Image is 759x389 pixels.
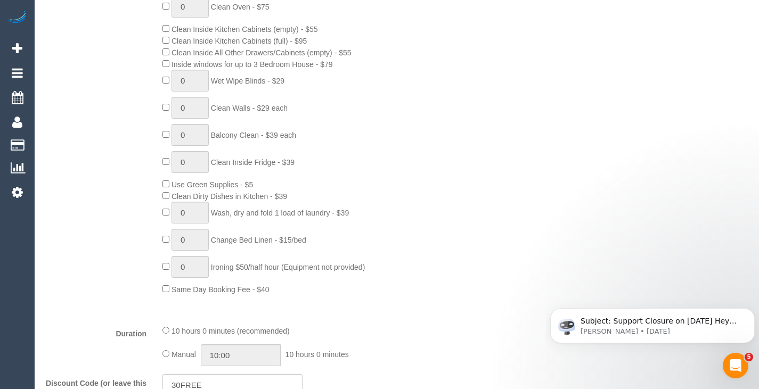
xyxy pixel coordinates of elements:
span: Ironing $50/half hour (Equipment not provided) [211,263,365,271]
span: 10 hours 0 minutes [285,350,349,359]
span: Clean Inside Kitchen Cabinets (empty) - $55 [172,25,318,34]
iframe: Intercom live chat [723,353,748,378]
span: Clean Inside Kitchen Cabinets (full) - $95 [172,37,307,45]
span: Balcony Clean - $39 each [211,131,296,139]
span: 5 [745,353,753,361]
span: Change Bed Linen - $15/bed [211,236,306,244]
span: Inside windows for up to 3 Bedroom House - $79 [172,60,333,69]
span: Clean Inside Fridge - $39 [211,158,295,167]
span: Clean Dirty Dishes in Kitchen - $39 [172,192,287,201]
iframe: Intercom notifications message [546,286,759,360]
span: 10 hours 0 minutes (recommended) [172,327,290,335]
img: Automaid Logo [6,11,28,26]
label: Duration [37,325,154,339]
span: Wet Wipe Blinds - $29 [211,77,284,85]
span: Same Day Booking Fee - $40 [172,285,270,294]
span: Clean Inside All Other Drawers/Cabinets (empty) - $55 [172,48,352,57]
span: Wash, dry and fold 1 load of laundry - $39 [211,209,349,217]
span: Clean Oven - $75 [211,3,270,11]
span: Manual [172,350,196,359]
span: Use Green Supplies - $5 [172,180,253,189]
span: Clean Walls - $29 each [211,104,288,112]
